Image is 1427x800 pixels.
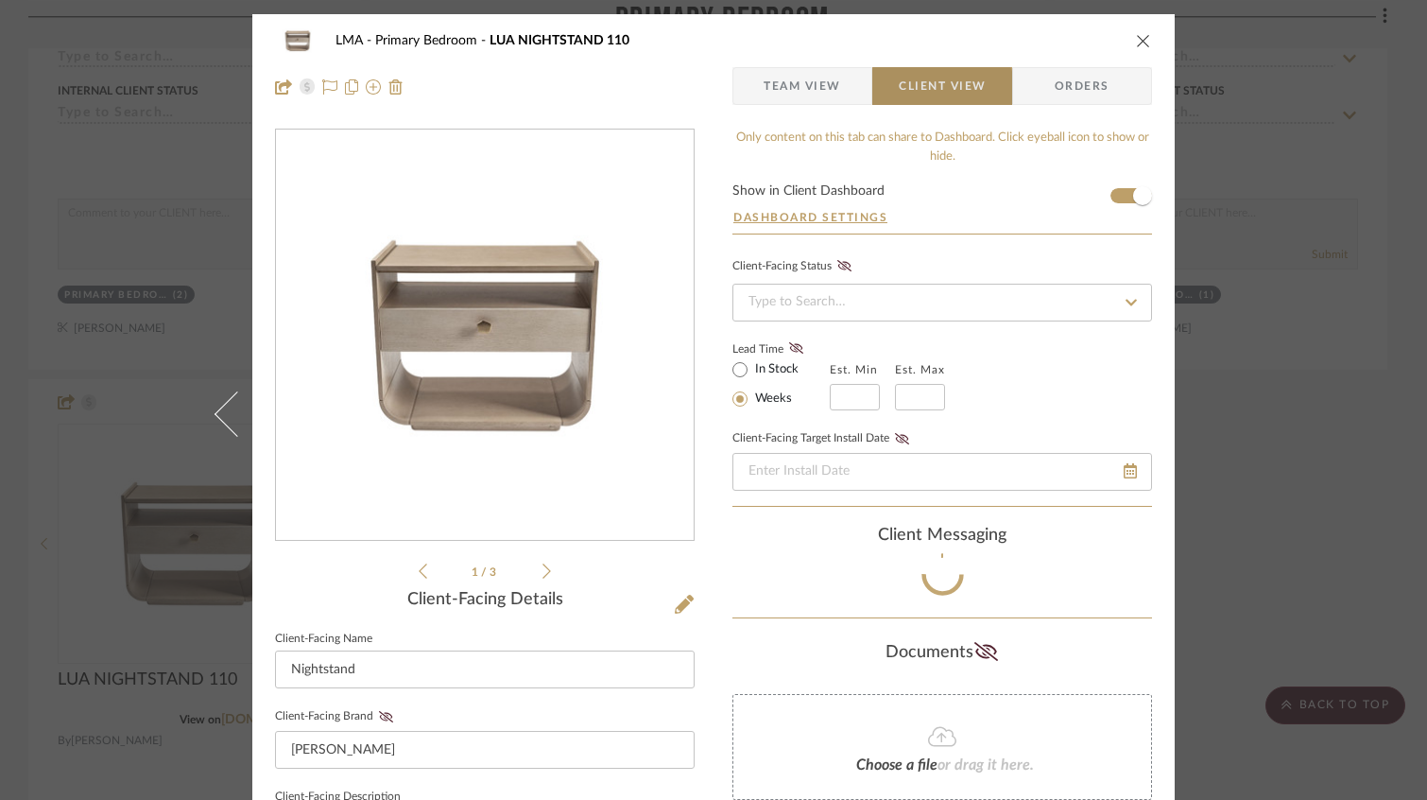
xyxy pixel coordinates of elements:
[830,363,878,376] label: Est. Min
[276,205,694,465] div: 0
[732,357,830,410] mat-radio-group: Select item type
[275,710,399,723] label: Client-Facing Brand
[732,284,1152,322] input: Type to Search…
[764,67,841,105] span: Team View
[481,566,490,578] span: /
[751,361,799,378] label: In Stock
[895,363,945,376] label: Est. Max
[275,22,320,60] img: bf2193e8-ada5-4fcf-8910-b041a09505cd_48x40.jpg
[732,340,830,357] label: Lead Time
[373,710,399,723] button: Client-Facing Brand
[335,34,375,47] span: LMA
[388,79,404,95] img: Remove from project
[490,566,499,578] span: 3
[276,205,694,465] img: bf2193e8-ada5-4fcf-8910-b041a09505cd_436x436.jpg
[889,432,915,445] button: Client-Facing Target Install Date
[275,590,695,611] div: Client-Facing Details
[732,526,1152,547] div: client Messaging
[490,34,629,47] span: LUA NIGHTSTAND 110
[751,391,792,408] label: Weeks
[937,757,1034,773] span: or drag it here.
[856,757,937,773] span: Choose a file
[732,129,1152,165] div: Only content on this tab can share to Dashboard. Click eyeball icon to show or hide.
[732,257,857,276] div: Client-Facing Status
[375,34,490,47] span: Primary Bedroom
[732,432,915,445] label: Client-Facing Target Install Date
[275,651,695,688] input: Enter Client-Facing Item Name
[732,453,1152,491] input: Enter Install Date
[899,67,986,105] span: Client View
[732,637,1152,668] div: Documents
[1034,67,1130,105] span: Orders
[783,339,809,358] button: Lead Time
[275,635,372,644] label: Client-Facing Name
[732,209,888,226] button: Dashboard Settings
[1135,32,1152,49] button: close
[275,731,695,769] input: Enter Client-Facing Brand
[472,566,481,578] span: 1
